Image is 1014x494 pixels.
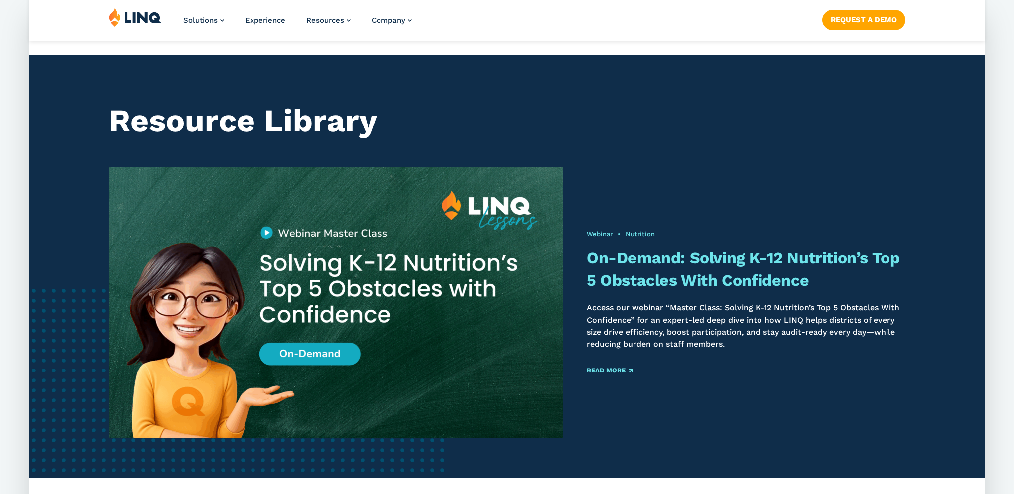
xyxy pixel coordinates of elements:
h1: Resource Library [109,103,905,139]
a: Read More [587,367,633,373]
img: LINQ | K‑12 Software [109,8,161,27]
div: • [587,230,905,239]
nav: Primary Navigation [183,8,412,41]
a: Solutions [183,16,224,25]
span: Solutions [183,16,218,25]
a: On-Demand: Solving K-12 Nutrition’s Top 5 Obstacles With Confidence [587,248,899,290]
span: Company [372,16,405,25]
span: Resources [306,16,344,25]
a: Company [372,16,412,25]
a: Request a Demo [822,10,905,30]
nav: Button Navigation [822,8,905,30]
a: Experience [245,16,285,25]
a: Webinar [587,230,613,238]
a: Nutrition [626,230,655,238]
a: Resources [306,16,351,25]
p: Access our webinar “Master Class: Solving K-12 Nutrition’s Top 5 Obstacles With Confidence” for a... [587,302,905,350]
